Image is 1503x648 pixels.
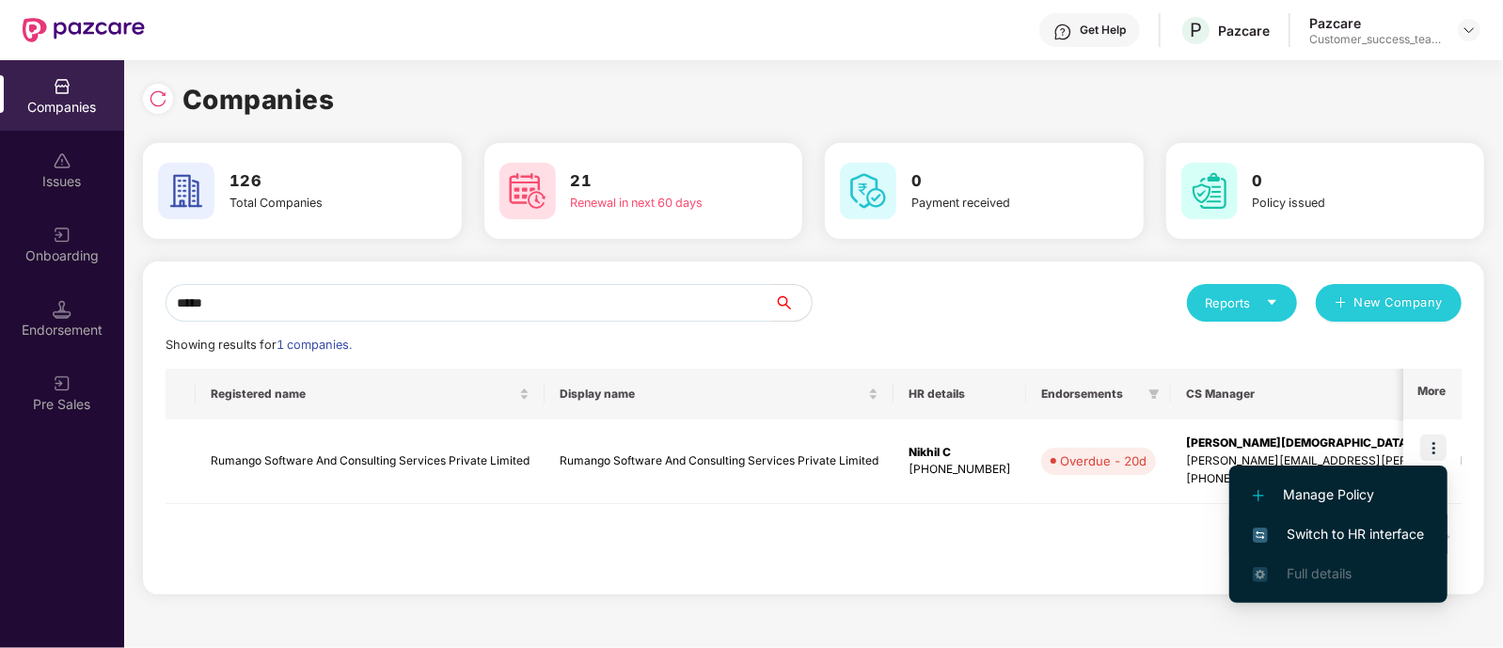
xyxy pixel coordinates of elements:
button: plusNew Company [1316,284,1462,322]
div: Pazcare [1309,14,1441,32]
th: Registered name [196,369,545,419]
div: Policy issued [1253,194,1415,213]
div: Payment received [911,194,1073,213]
img: svg+xml;base64,PHN2ZyB4bWxucz0iaHR0cDovL3d3dy53My5vcmcvMjAwMC9zdmciIHdpZHRoPSI2MCIgaGVpZ2h0PSI2MC... [840,163,896,219]
div: Reports [1206,293,1278,312]
img: svg+xml;base64,PHN2ZyB3aWR0aD0iMjAiIGhlaWdodD0iMjAiIHZpZXdCb3g9IjAgMCAyMCAyMCIgZmlsbD0ibm9uZSIgeG... [53,226,71,245]
img: svg+xml;base64,PHN2ZyB3aWR0aD0iMTQuNSIgaGVpZ2h0PSIxNC41IiB2aWV3Qm94PSIwIDAgMTYgMTYiIGZpbGw9Im5vbm... [53,300,71,319]
div: Renewal in next 60 days [571,194,733,213]
h1: Companies [182,79,335,120]
div: Nikhil C [909,444,1011,462]
td: Rumango Software And Consulting Services Private Limited [545,419,894,504]
h3: 126 [229,169,391,194]
img: svg+xml;base64,PHN2ZyBpZD0iSGVscC0zMngzMiIgeG1sbnM9Imh0dHA6Ly93d3cudzMub3JnLzIwMDAvc3ZnIiB3aWR0aD... [1053,23,1072,41]
div: Overdue - 20d [1060,451,1147,470]
img: svg+xml;base64,PHN2ZyB4bWxucz0iaHR0cDovL3d3dy53My5vcmcvMjAwMC9zdmciIHdpZHRoPSI2MCIgaGVpZ2h0PSI2MC... [499,163,556,219]
td: Rumango Software And Consulting Services Private Limited [196,419,545,504]
button: search [773,284,813,322]
div: [PHONE_NUMBER] [909,461,1011,479]
img: svg+xml;base64,PHN2ZyBpZD0iSXNzdWVzX2Rpc2FibGVkIiB4bWxucz0iaHR0cDovL3d3dy53My5vcmcvMjAwMC9zdmciIH... [53,151,71,170]
span: P [1190,19,1202,41]
img: svg+xml;base64,PHN2ZyB4bWxucz0iaHR0cDovL3d3dy53My5vcmcvMjAwMC9zdmciIHdpZHRoPSIxMi4yMDEiIGhlaWdodD... [1253,490,1264,501]
div: Pazcare [1218,22,1270,40]
span: Display name [560,387,864,402]
span: Endorsements [1041,387,1141,402]
div: Get Help [1080,23,1126,38]
span: Manage Policy [1253,484,1424,505]
span: Registered name [211,387,515,402]
img: svg+xml;base64,PHN2ZyB4bWxucz0iaHR0cDovL3d3dy53My5vcmcvMjAwMC9zdmciIHdpZHRoPSI2MCIgaGVpZ2h0PSI2MC... [158,163,214,219]
div: Total Companies [229,194,391,213]
h3: 21 [571,169,733,194]
span: Switch to HR interface [1253,524,1424,545]
h3: 0 [1253,169,1415,194]
span: 1 companies. [277,338,352,352]
img: New Pazcare Logo [23,18,145,42]
span: caret-down [1266,296,1278,308]
th: More [1403,369,1462,419]
span: Showing results for [166,338,352,352]
span: New Company [1354,293,1444,312]
th: Display name [545,369,894,419]
span: filter [1145,383,1163,405]
img: svg+xml;base64,PHN2ZyBpZD0iQ29tcGFuaWVzIiB4bWxucz0iaHR0cDovL3d3dy53My5vcmcvMjAwMC9zdmciIHdpZHRoPS... [53,77,71,96]
span: Full details [1287,565,1352,581]
span: plus [1335,296,1347,311]
img: icon [1420,435,1447,461]
img: svg+xml;base64,PHN2ZyBpZD0iRHJvcGRvd24tMzJ4MzIiIHhtbG5zPSJodHRwOi8vd3d3LnczLm9yZy8yMDAwL3N2ZyIgd2... [1462,23,1477,38]
span: filter [1148,388,1160,400]
img: svg+xml;base64,PHN2ZyB4bWxucz0iaHR0cDovL3d3dy53My5vcmcvMjAwMC9zdmciIHdpZHRoPSIxNi4zNjMiIGhlaWdodD... [1253,567,1268,582]
img: svg+xml;base64,PHN2ZyB4bWxucz0iaHR0cDovL3d3dy53My5vcmcvMjAwMC9zdmciIHdpZHRoPSIxNiIgaGVpZ2h0PSIxNi... [1253,528,1268,543]
h3: 0 [911,169,1073,194]
span: search [773,295,812,310]
div: Customer_success_team_lead [1309,32,1441,47]
img: svg+xml;base64,PHN2ZyBpZD0iUmVsb2FkLTMyeDMyIiB4bWxucz0iaHR0cDovL3d3dy53My5vcmcvMjAwMC9zdmciIHdpZH... [149,89,167,108]
img: svg+xml;base64,PHN2ZyB4bWxucz0iaHR0cDovL3d3dy53My5vcmcvMjAwMC9zdmciIHdpZHRoPSI2MCIgaGVpZ2h0PSI2MC... [1181,163,1238,219]
th: HR details [894,369,1026,419]
img: svg+xml;base64,PHN2ZyB3aWR0aD0iMjAiIGhlaWdodD0iMjAiIHZpZXdCb3g9IjAgMCAyMCAyMCIgZmlsbD0ibm9uZSIgeG... [53,374,71,393]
